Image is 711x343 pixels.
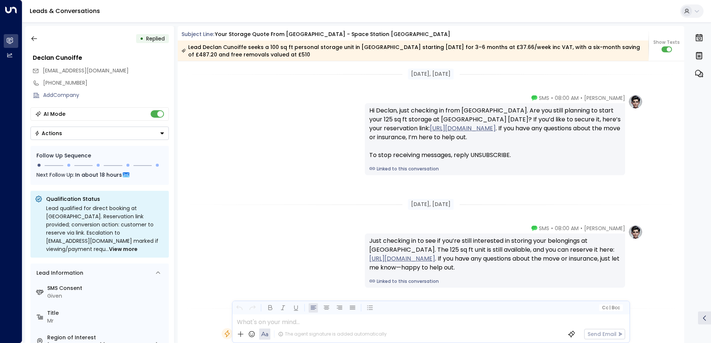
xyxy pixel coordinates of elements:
span: SMS [539,225,549,232]
div: [DATE], [DATE] [408,69,454,79]
div: AddCompany [43,91,169,99]
span: Show Texts [653,39,680,46]
a: Leads & Conversations [30,7,100,15]
button: Actions [30,127,169,140]
div: Given [47,292,166,300]
label: SMS Consent [47,284,166,292]
button: Cc|Bcc [599,304,622,311]
span: SMS [539,94,549,102]
img: profile-logo.png [628,225,643,239]
div: • [140,32,144,45]
a: Linked to this conversation [369,166,621,172]
a: Linked to this conversation [369,278,621,285]
a: [URL][DOMAIN_NAME] [430,124,496,133]
div: Lead Declan Cunoiffe seeks a 100 sq ft personal storage unit in [GEOGRAPHIC_DATA] starting [DATE]... [181,43,644,58]
span: • [551,225,553,232]
span: View more [109,245,138,253]
span: In about 18 hours [75,171,122,179]
span: • [580,225,582,232]
span: 08:00 AM [555,225,579,232]
span: [PERSON_NAME] [584,94,625,102]
div: Next Follow Up: [36,171,163,179]
span: [PERSON_NAME] [584,225,625,232]
div: Declan Cunoiffe [33,53,169,62]
span: 08:00 AM [555,94,579,102]
img: profile-logo.png [628,94,643,109]
div: The agent signature is added automatically [278,331,387,337]
div: [PHONE_NUMBER] [43,79,169,87]
div: Follow Up Sequence [36,152,163,160]
div: Button group with a nested menu [30,127,169,140]
span: dc.concepts95@gmail.com [43,67,129,75]
span: Subject Line: [181,30,214,38]
span: | [609,305,611,310]
div: Lead qualified for direct booking at [GEOGRAPHIC_DATA]. Reservation link provided; conversion act... [46,204,164,253]
label: Title [47,309,166,317]
button: Redo [248,303,257,313]
div: AI Mode [44,110,65,118]
div: Actions [35,130,62,137]
label: Region of Interest [47,334,166,342]
a: [URL][DOMAIN_NAME] [369,254,435,263]
span: [EMAIL_ADDRESS][DOMAIN_NAME] [43,67,129,74]
div: Your storage quote from [GEOGRAPHIC_DATA] - Space Station [GEOGRAPHIC_DATA] [215,30,450,38]
span: • [551,94,553,102]
span: Replied [146,35,165,42]
span: • [580,94,582,102]
div: Lead Information [34,269,83,277]
div: [DATE], [DATE] [408,199,454,210]
p: Qualification Status [46,195,164,203]
div: Mr [47,317,166,325]
div: Hi Declan, just checking in from [GEOGRAPHIC_DATA]. Are you still planning to start your 125 sq f... [369,106,621,160]
span: Cc Bcc [602,305,620,310]
div: Just checking in to see if you’re still interested in storing your belongings at [GEOGRAPHIC_DATA... [369,236,621,272]
button: Undo [235,303,244,313]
